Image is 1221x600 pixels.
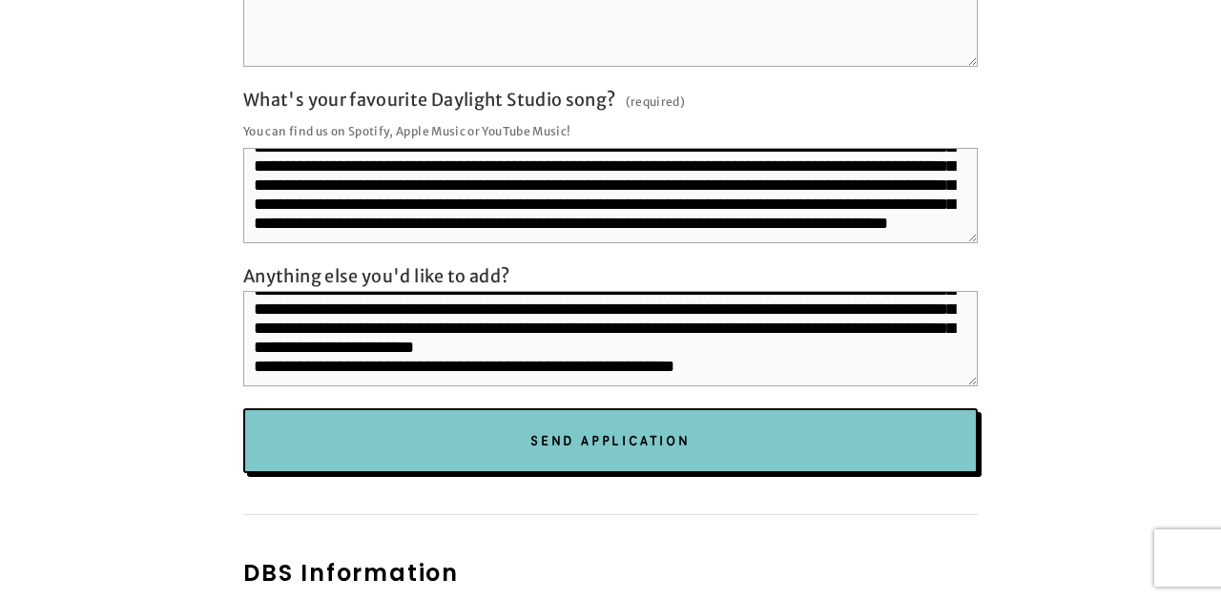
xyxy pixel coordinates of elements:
span: Anything else you'd like to add? [243,265,510,287]
span: (required) [626,89,686,114]
button: Send ApplicationSend Application [243,408,978,473]
h2: DBS Information [243,556,978,590]
span: Send Application [530,431,691,448]
p: You can find us on Spotify, Apple Music or YouTube Music! [243,118,978,144]
span: What's your favourite Daylight Studio song? [243,89,615,111]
